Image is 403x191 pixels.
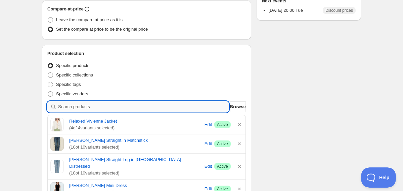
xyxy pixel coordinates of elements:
p: [DATE] 20:00 Tue [269,7,303,14]
span: Set the compare at price to be the original price [56,27,148,32]
span: Edit [205,121,212,128]
iframe: Toggle Customer Support [361,167,396,188]
span: Specific collections [56,72,93,77]
a: Relaxed Vivienne Jacket [69,118,202,125]
a: [PERSON_NAME] Straight in Matchstick [69,137,202,144]
span: Specific tags [56,82,81,87]
h2: Compare-at-price [47,6,84,12]
span: Specific vendors [56,91,88,96]
span: Specific products [56,63,89,68]
span: Active [217,122,228,127]
a: [PERSON_NAME] Straight Leg in [GEOGRAPHIC_DATA] Distressed [69,156,202,170]
span: Edit [205,140,212,147]
span: Browse [230,103,246,110]
button: Edit [204,138,213,149]
img: Relaxed Vivienne Jacket [50,118,64,131]
a: [PERSON_NAME] Mini Dress [69,182,202,189]
button: Edit [204,119,213,130]
h2: Product selection [47,50,246,57]
button: Browse [230,101,246,112]
span: Leave the compare at price as it is [56,17,123,22]
input: Search products [58,101,229,112]
span: ( 10 of 10 variants selected) [69,144,202,151]
span: Edit [205,163,212,170]
span: ( 10 of 10 variants selected) [69,170,202,177]
span: Discount prices [325,8,353,13]
span: ( 4 of 4 variants selected) [69,125,202,131]
img: Sawyer Straight Leg in Britain Distressed [50,160,64,173]
button: Edit [204,161,213,172]
span: Active [217,164,228,169]
span: Active [217,141,228,147]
